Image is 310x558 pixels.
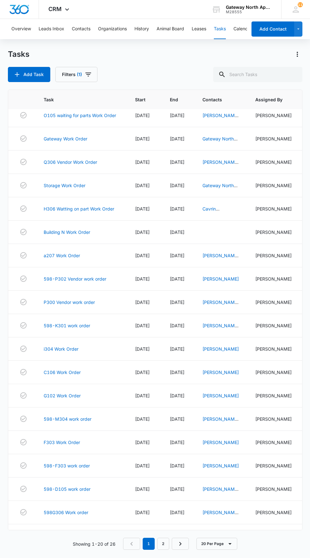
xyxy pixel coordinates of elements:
[255,322,292,329] div: [PERSON_NAME]
[44,369,81,376] a: C106 Work Order
[135,440,150,445] span: [DATE]
[135,486,150,492] span: [DATE]
[233,19,252,39] button: Calendar
[157,19,184,39] button: Animal Board
[44,135,87,142] a: Gateway Work Order
[170,300,184,305] span: [DATE]
[255,439,292,446] div: [PERSON_NAME]
[44,276,106,282] a: 598-P302 Vendor work order
[251,21,294,37] button: Add Contact
[255,346,292,352] div: [PERSON_NAME]
[255,135,292,142] div: [PERSON_NAME]
[202,463,239,468] a: [PERSON_NAME]
[135,393,150,398] span: [DATE]
[73,541,115,547] p: Showing 1-20 of 26
[202,206,239,231] a: Cavrin [PERSON_NAME] & [PERSON_NAME]
[202,393,239,398] a: [PERSON_NAME]
[170,510,184,515] span: [DATE]
[255,276,292,282] div: [PERSON_NAME]
[202,346,239,352] a: [PERSON_NAME]
[170,96,178,103] span: End
[44,205,114,212] a: H306 Watting on part Work Order
[135,323,150,328] span: [DATE]
[170,229,184,235] span: [DATE]
[170,440,184,445] span: [DATE]
[255,229,292,235] div: [PERSON_NAME]
[170,486,184,492] span: [DATE]
[135,253,150,258] span: [DATE]
[44,182,85,189] a: Storage Work Order
[202,416,239,435] a: [PERSON_NAME] & [PERSON_NAME]
[170,416,184,422] span: [DATE]
[255,486,292,492] div: [PERSON_NAME]
[196,538,237,550] button: 20 Per Page
[170,113,184,118] span: [DATE]
[135,510,150,515] span: [DATE]
[98,19,127,39] button: Organizations
[135,416,150,422] span: [DATE]
[39,19,64,39] button: Leads Inbox
[255,416,292,422] div: [PERSON_NAME]
[135,276,150,282] span: [DATE]
[255,299,292,306] div: [PERSON_NAME]
[135,136,150,141] span: [DATE]
[292,49,302,59] button: Actions
[44,96,111,103] span: Task
[44,462,90,469] a: 598-F303 work order
[202,159,240,171] a: [PERSON_NAME], [PERSON_NAME]
[135,96,146,103] span: Start
[255,509,292,516] div: [PERSON_NAME]
[255,182,292,189] div: [PERSON_NAME]
[170,159,184,165] span: [DATE]
[44,416,91,422] a: 598-M304 work order
[298,2,303,7] div: notifications count
[135,463,150,468] span: [DATE]
[135,183,150,188] span: [DATE]
[202,136,238,148] a: Gateway North Apartments
[8,50,29,59] h1: Tasks
[44,112,116,119] a: O105 waiting for parts Work Order
[202,113,239,131] a: [PERSON_NAME] & [PERSON_NAME]
[143,538,155,550] em: 1
[255,112,292,119] div: [PERSON_NAME]
[170,323,184,328] span: [DATE]
[157,538,169,550] a: Page 2
[192,19,206,39] button: Leases
[135,370,150,375] span: [DATE]
[298,2,303,7] span: 11
[202,486,239,505] a: [PERSON_NAME] & [PERSON_NAME]
[255,252,292,259] div: [PERSON_NAME]
[255,159,292,165] div: [PERSON_NAME]
[135,113,150,118] span: [DATE]
[44,486,90,492] a: 598-D105 work order
[255,205,292,212] div: [PERSON_NAME]
[255,392,292,399] div: [PERSON_NAME]
[214,19,226,39] button: Tasks
[170,370,184,375] span: [DATE]
[202,276,239,282] a: [PERSON_NAME]
[123,538,189,550] nav: Pagination
[202,96,231,103] span: Contacts
[170,183,184,188] span: [DATE]
[44,392,81,399] a: G102 Work Order
[213,67,302,82] input: Search Tasks
[170,463,184,468] span: [DATE]
[134,19,149,39] button: History
[135,300,150,305] span: [DATE]
[44,159,97,165] a: Q306 Vendor Work Order
[226,10,272,14] div: account id
[170,393,184,398] span: [DATE]
[8,67,50,82] button: Add Task
[44,229,90,235] a: Building N Work Order
[44,439,80,446] a: F303 Work Order
[170,136,184,141] span: [DATE]
[72,19,90,39] button: Contacts
[170,276,184,282] span: [DATE]
[44,346,78,352] a: i304 Work Order
[170,206,184,211] span: [DATE]
[172,538,189,550] a: Next Page
[44,322,90,329] a: 598-K301 work order
[135,346,150,352] span: [DATE]
[255,369,292,376] div: [PERSON_NAME]
[226,5,272,10] div: account name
